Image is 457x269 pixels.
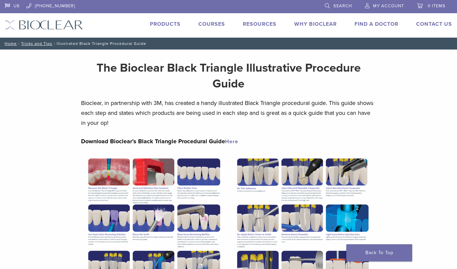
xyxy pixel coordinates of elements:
[355,21,398,27] a: Find A Doctor
[97,61,361,91] strong: The Bioclear Black Triangle Illustrative Procedure Guide
[81,138,238,145] strong: Download Bioclear’s Black Triangle Procedural Guide
[373,3,404,9] span: My Account
[428,3,445,9] span: 0 items
[333,3,352,9] span: Search
[3,41,17,46] a: Home
[17,42,21,45] span: /
[416,21,452,27] a: Contact Us
[243,21,276,27] a: Resources
[150,21,181,27] a: Products
[81,98,376,128] p: Bioclear, in partnership with 3M, has created a handy illustrated Black Triangle procedural guide...
[294,21,337,27] a: Why Bioclear
[198,21,225,27] a: Courses
[225,138,238,145] a: Here
[52,42,57,45] span: /
[346,244,412,261] a: Back To Top
[21,41,52,46] a: Tricks and Tips
[5,20,83,30] img: Bioclear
